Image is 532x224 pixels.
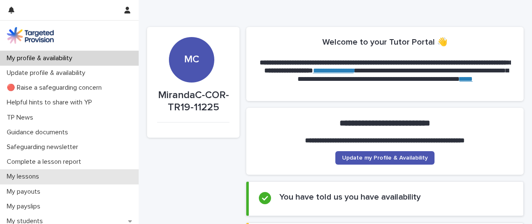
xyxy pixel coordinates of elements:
[335,151,435,165] a: Update my Profile & Availability
[322,37,448,47] h2: Welcome to your Tutor Portal 👋
[3,69,92,77] p: Update profile & availability
[3,128,75,136] p: Guidance documents
[3,158,88,166] p: Complete a lesson report
[3,188,47,196] p: My payouts
[3,54,79,62] p: My profile & availability
[157,89,229,114] p: MirandaC-COR-TR19-11225
[7,27,54,44] img: M5nRWzHhSzIhMunXDL62
[169,8,214,66] div: MC
[3,84,108,92] p: 🔴 Raise a safeguarding concern
[3,173,46,181] p: My lessons
[3,99,99,107] p: Helpful hints to share with YP
[279,192,421,202] h2: You have told us you have availability
[342,155,428,161] span: Update my Profile & Availability
[3,143,85,151] p: Safeguarding newsletter
[3,114,40,122] p: TP News
[3,203,47,211] p: My payslips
